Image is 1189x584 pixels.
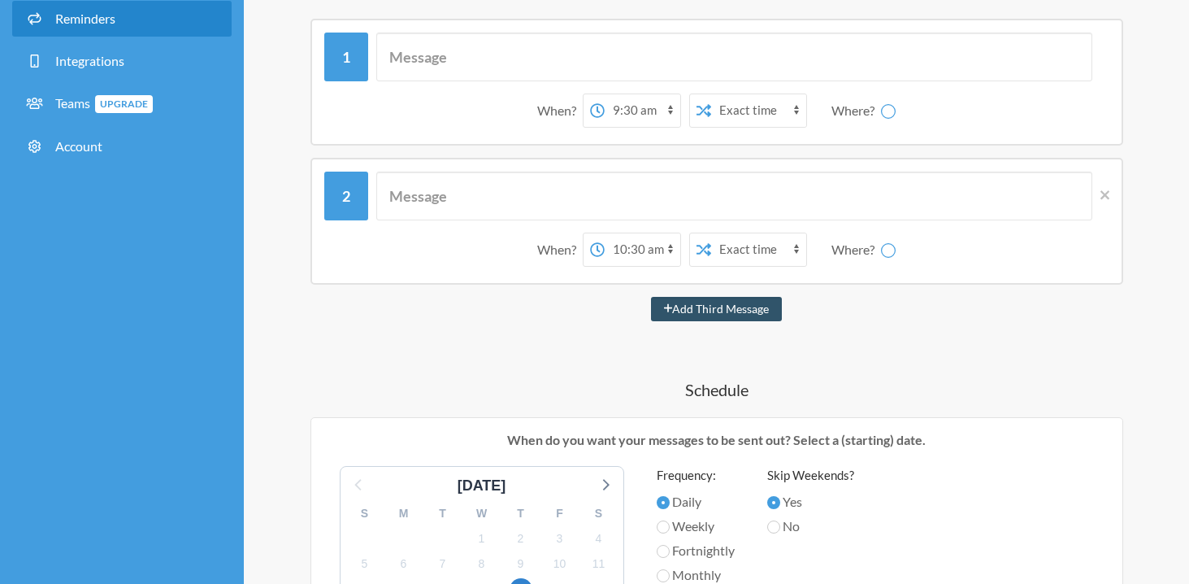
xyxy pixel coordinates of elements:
[767,496,780,509] input: Yes
[657,521,670,534] input: Weekly
[12,1,232,37] a: Reminders
[55,53,124,68] span: Integrations
[354,552,376,575] span: Wednesday, November 5, 2025
[451,475,513,497] div: [DATE]
[384,501,423,526] div: M
[276,378,1156,401] h4: Schedule
[579,501,618,526] div: S
[767,516,854,536] label: No
[12,43,232,79] a: Integrations
[323,430,1110,450] p: When do you want your messages to be sent out? Select a (starting) date.
[376,172,1092,220] input: Message
[376,33,1092,81] input: Message
[501,501,540,526] div: T
[345,501,384,526] div: S
[423,501,462,526] div: T
[657,516,735,536] label: Weekly
[767,492,854,512] label: Yes
[831,233,881,267] div: Where?
[549,552,571,575] span: Monday, November 10, 2025
[657,496,670,509] input: Daily
[471,527,493,550] span: Saturday, November 1, 2025
[537,94,583,128] div: When?
[588,552,610,575] span: Tuesday, November 11, 2025
[432,552,454,575] span: Friday, November 7, 2025
[651,297,783,321] button: Add Third Message
[657,492,735,512] label: Daily
[831,94,881,128] div: Where?
[471,552,493,575] span: Saturday, November 8, 2025
[55,138,102,154] span: Account
[393,552,415,575] span: Thursday, November 6, 2025
[55,11,115,26] span: Reminders
[657,569,670,582] input: Monthly
[657,541,735,560] label: Fortnightly
[657,466,735,485] label: Frequency:
[767,466,854,485] label: Skip Weekends?
[55,95,153,111] span: Teams
[12,85,232,122] a: TeamsUpgrade
[95,95,153,113] span: Upgrade
[588,527,610,550] span: Tuesday, November 4, 2025
[657,545,670,558] input: Fortnightly
[767,521,780,534] input: No
[12,129,232,164] a: Account
[540,501,579,526] div: F
[537,233,583,267] div: When?
[462,501,501,526] div: W
[510,527,532,550] span: Sunday, November 2, 2025
[510,552,532,575] span: Sunday, November 9, 2025
[549,527,571,550] span: Monday, November 3, 2025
